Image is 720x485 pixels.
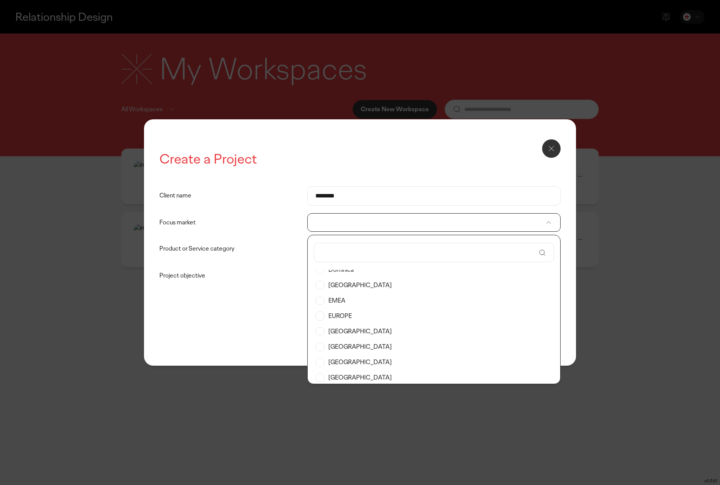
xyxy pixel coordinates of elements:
label: Client name [159,186,307,205]
h2: Create a Project [159,150,561,168]
label: [GEOGRAPHIC_DATA] [315,339,553,355]
label: Product or Service category [159,239,307,258]
label: Project objective [159,266,307,285]
label: EUROPE [315,308,553,324]
label: [GEOGRAPHIC_DATA] [315,324,553,339]
label: [GEOGRAPHIC_DATA] [315,370,553,385]
label: [GEOGRAPHIC_DATA] [315,278,553,293]
label: Focus market [159,213,307,232]
label: EMEA [315,293,553,308]
label: Dominica [315,262,553,278]
label: [GEOGRAPHIC_DATA] [315,355,553,370]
